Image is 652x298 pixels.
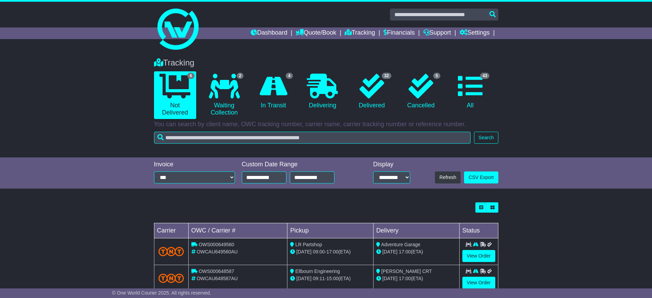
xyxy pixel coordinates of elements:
[383,27,415,39] a: Financials
[197,276,238,281] span: OWCAU648587AU
[286,73,293,79] span: 4
[373,223,459,238] td: Delivery
[295,269,340,274] span: Ellbourn Engineering
[313,249,325,254] span: 09:00
[400,71,442,112] a: 5 Cancelled
[381,242,420,247] span: Adventure Garage
[290,248,370,255] div: - (ETA)
[462,250,495,262] a: View Order
[154,161,235,168] div: Invoice
[474,132,498,144] button: Search
[382,73,391,79] span: 32
[435,171,461,183] button: Refresh
[399,249,411,254] span: 17:00
[433,73,440,79] span: 5
[480,73,489,79] span: 43
[287,223,374,238] td: Pickup
[382,276,398,281] span: [DATE]
[199,269,234,274] span: OWS000648587
[373,161,410,168] div: Display
[449,71,491,112] a: 43 All
[203,71,245,119] a: 2 Waiting Collection
[462,277,495,289] a: View Order
[301,71,344,112] a: Delivering
[464,171,498,183] a: CSV Export
[351,71,393,112] a: 32 Delivered
[251,27,287,39] a: Dashboard
[112,290,211,296] span: © One World Courier 2025. All rights reserved.
[154,223,188,238] td: Carrier
[154,71,196,119] a: 6 Not Delivered
[197,249,238,254] span: OWCAU649560AU
[296,27,336,39] a: Quote/Book
[252,71,294,112] a: 4 In Transit
[296,249,311,254] span: [DATE]
[151,58,502,68] div: Tracking
[158,247,184,256] img: TNT_Domestic.png
[188,223,287,238] td: OWC / Carrier #
[382,249,398,254] span: [DATE]
[187,73,194,79] span: 6
[290,275,370,282] div: - (ETA)
[459,223,498,238] td: Status
[154,121,498,128] p: You can search by client name, OWC tracking number, carrier name, carrier tracking number or refe...
[327,276,339,281] span: 15:00
[460,27,490,39] a: Settings
[295,242,322,247] span: LR Partshop
[399,276,411,281] span: 17:00
[381,269,432,274] span: [PERSON_NAME] CRT
[345,27,375,39] a: Tracking
[158,274,184,283] img: TNT_Domestic.png
[242,161,352,168] div: Custom Date Range
[313,276,325,281] span: 09:11
[423,27,451,39] a: Support
[237,73,244,79] span: 2
[327,249,339,254] span: 17:00
[376,248,457,255] div: (ETA)
[296,276,311,281] span: [DATE]
[376,275,457,282] div: (ETA)
[199,242,234,247] span: OWS000649560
